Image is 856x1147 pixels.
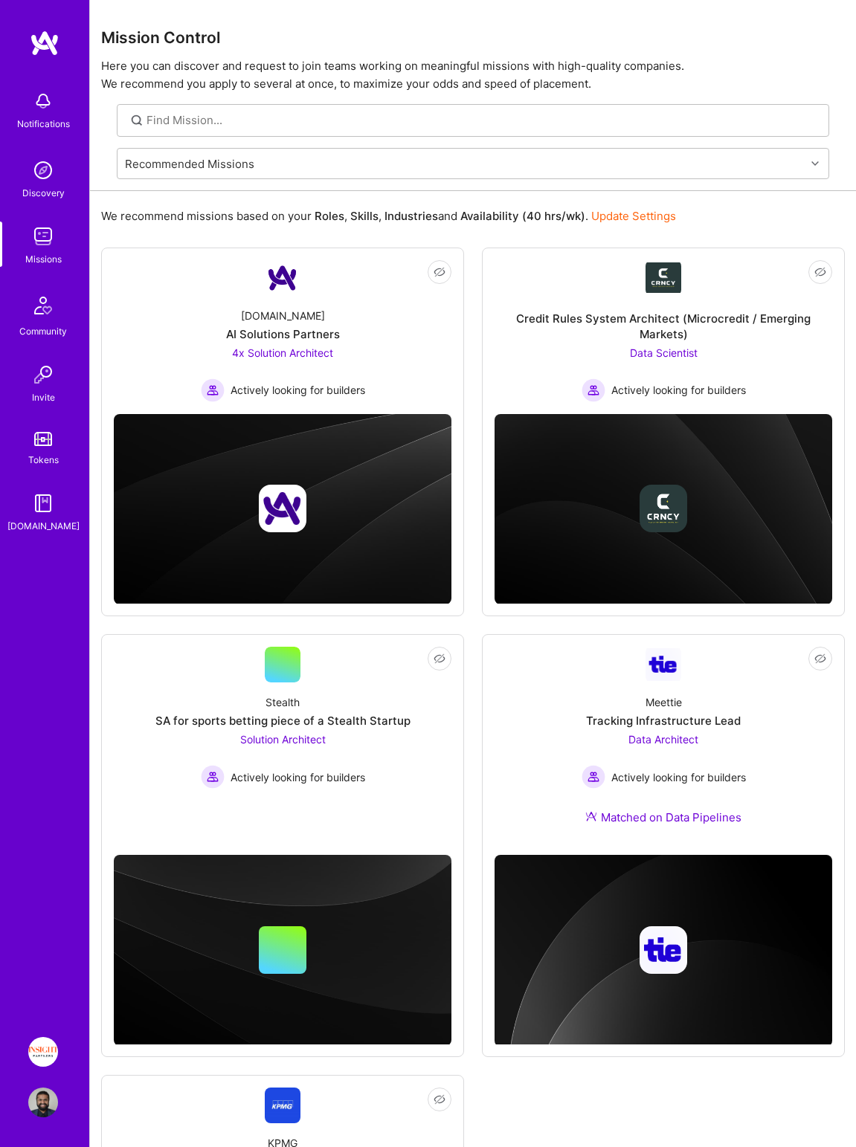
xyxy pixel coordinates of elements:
div: Credit Rules System Architect (Microcredit / Emerging Markets) [495,311,832,342]
img: tokens [34,432,52,446]
div: [DOMAIN_NAME] [7,518,80,534]
div: Tokens [28,452,59,468]
img: cover [495,414,832,605]
img: guide book [28,488,58,518]
div: Discovery [22,185,65,201]
div: Invite [32,390,55,405]
a: Update Settings [591,209,676,223]
i: icon EyeClosed [434,653,445,665]
div: Recommended Missions [125,155,254,171]
img: discovery [28,155,58,185]
span: Actively looking for builders [611,382,746,398]
img: cover [114,855,451,1046]
img: Company Logo [646,262,681,293]
div: Notifications [17,116,70,132]
p: Here you can discover and request to join teams working on meaningful missions with high-quality ... [101,57,845,93]
a: User Avatar [25,1088,62,1117]
div: AI Solutions Partners [226,326,340,342]
span: Solution Architect [240,733,326,746]
span: 4x Solution Architect [232,346,333,359]
div: Missions [25,251,62,267]
b: Roles [315,209,344,223]
img: cover [114,414,451,605]
img: Insight Partners: Data & AI - Sourcing [28,1037,58,1067]
img: Community [25,288,61,323]
img: teamwork [28,222,58,251]
b: Availability (40 hrs/wk) [460,209,585,223]
span: Actively looking for builders [231,382,365,398]
i: icon EyeClosed [434,266,445,278]
i: icon EyeClosed [434,1093,445,1105]
span: Data Scientist [630,346,698,359]
input: Find Mission... [147,112,818,128]
div: Stealth [266,694,300,710]
a: Insight Partners: Data & AI - Sourcing [25,1037,62,1067]
i: icon EyeClosed [814,653,826,665]
div: Meettie [646,694,682,710]
a: Company Logo[DOMAIN_NAME]AI Solutions Partners4x Solution Architect Actively looking for builders... [114,260,451,402]
img: Actively looking for builders [201,765,225,789]
i: icon SearchGrey [129,112,146,129]
i: icon Chevron [811,160,819,167]
img: User Avatar [28,1088,58,1117]
img: Company logo [640,485,687,532]
img: bell [28,86,58,116]
span: Actively looking for builders [231,769,365,785]
span: Data Architect [628,733,698,746]
a: Company LogoCredit Rules System Architect (Microcredit / Emerging Markets)Data Scientist Actively... [495,260,832,402]
img: cover [495,855,832,1046]
a: Company LogoMeettieTracking Infrastructure LeadData Architect Actively looking for buildersActive... [495,647,832,843]
img: Actively looking for builders [582,378,605,402]
img: Company Logo [646,648,681,680]
img: Actively looking for builders [201,378,225,402]
a: StealthSA for sports betting piece of a Stealth StartupSolution Architect Actively looking for bu... [114,647,451,840]
img: logo [30,30,59,56]
img: Ateam Purple Icon [585,810,597,822]
img: Company logo [640,926,687,974]
p: We recommend missions based on your , , and . [101,208,676,224]
span: Actively looking for builders [611,769,746,785]
b: Skills [350,209,379,223]
div: Community [19,323,67,339]
div: [DOMAIN_NAME] [241,308,325,323]
h3: Mission Control [101,28,845,47]
img: Actively looking for builders [582,765,605,789]
img: Company Logo [265,260,300,296]
i: icon EyeClosed [814,266,826,278]
img: Invite [28,360,58,390]
div: Tracking Infrastructure Lead [586,713,741,728]
b: Industries [384,209,438,223]
div: Matched on Data Pipelines [585,810,741,825]
img: Company logo [259,485,306,532]
img: Company Logo [265,1088,300,1123]
div: SA for sports betting piece of a Stealth Startup [155,713,411,728]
